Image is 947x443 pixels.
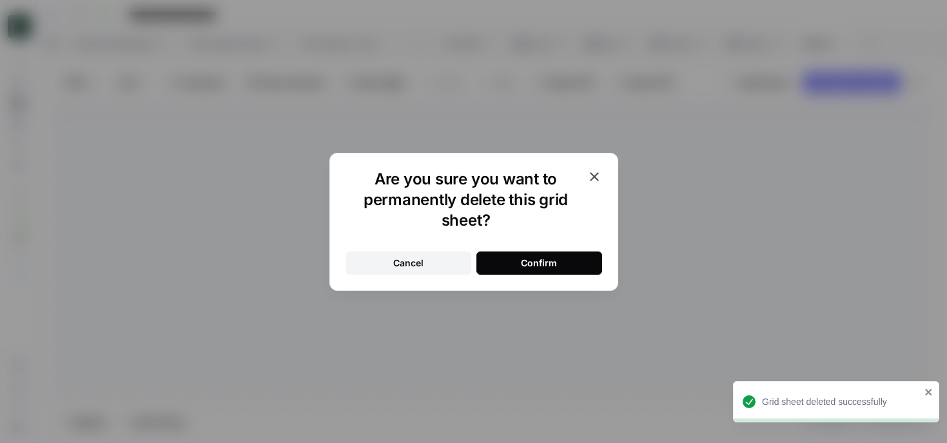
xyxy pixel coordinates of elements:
div: Grid sheet deleted successfully [762,395,921,408]
button: Cancel [346,251,471,275]
div: Cancel [393,257,424,270]
div: Confirm [521,257,557,270]
button: Confirm [476,251,602,275]
button: close [924,387,933,397]
h1: Are you sure you want to permanently delete this grid sheet? [346,169,587,231]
